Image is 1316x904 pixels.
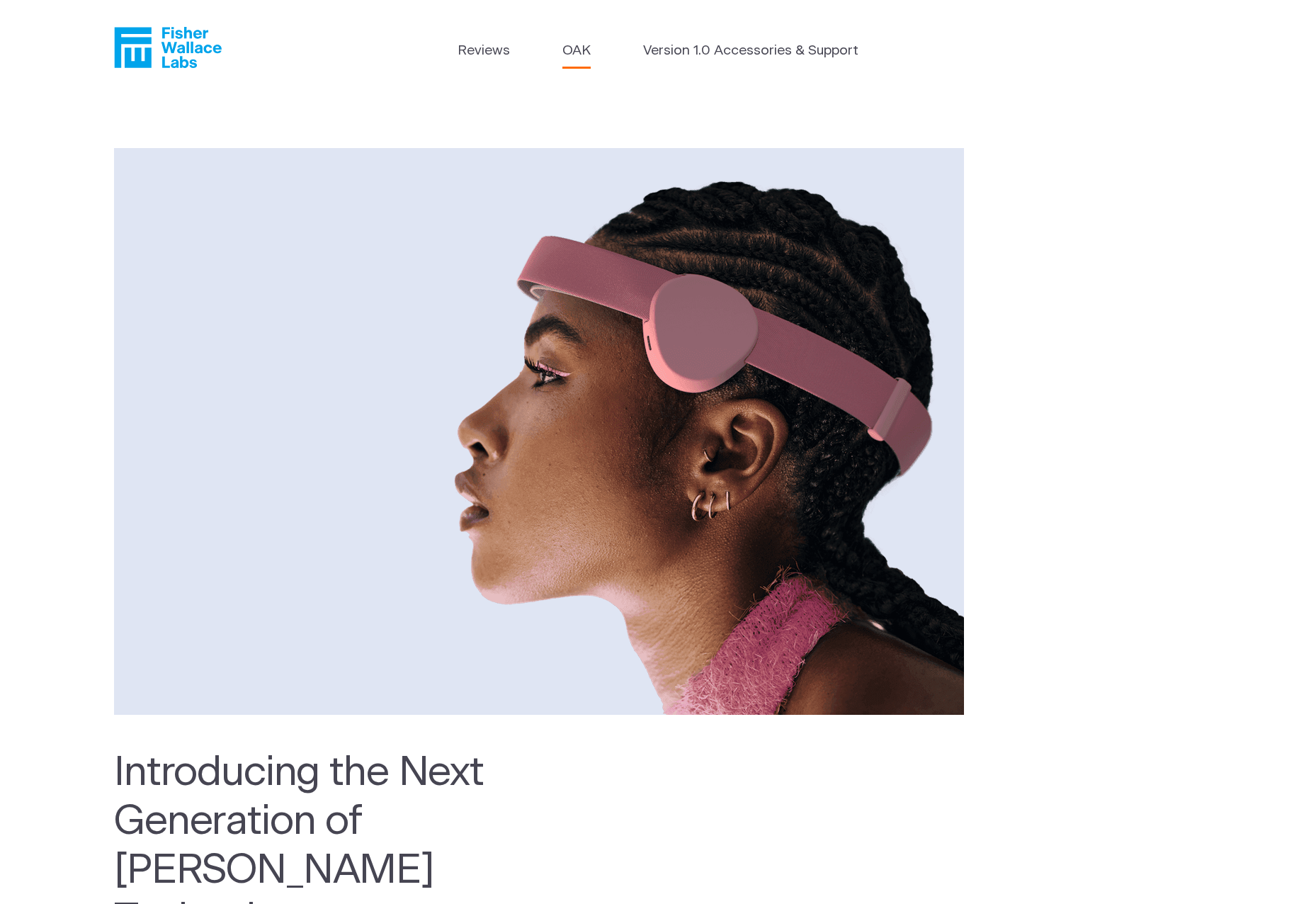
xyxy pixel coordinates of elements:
img: woman_oak_pink.png [114,148,964,715]
a: Reviews [458,41,510,62]
a: Fisher Wallace [114,27,222,68]
a: OAK [562,41,591,62]
a: Version 1.0 Accessories & Support [643,41,858,62]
